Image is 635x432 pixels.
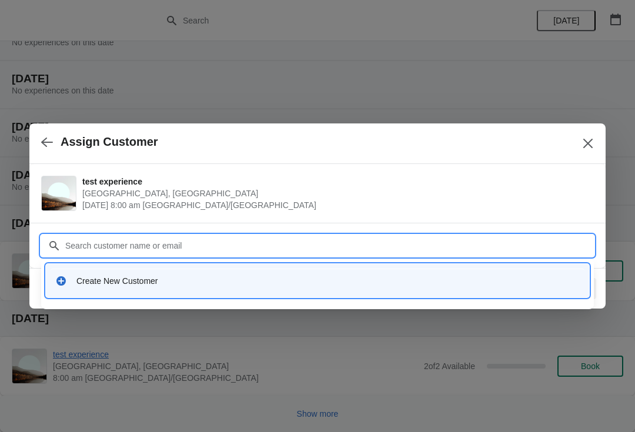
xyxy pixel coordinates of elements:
img: test experience | Heronswood Gardens & Nursery, Latrobe Parade, Dromana VIC, Australia | October ... [42,176,76,210]
span: test experience [82,176,588,187]
span: [DATE] 8:00 am [GEOGRAPHIC_DATA]/[GEOGRAPHIC_DATA] [82,199,588,211]
input: Search customer name or email [65,235,594,256]
span: [GEOGRAPHIC_DATA], [GEOGRAPHIC_DATA] [82,187,588,199]
h2: Assign Customer [61,135,158,149]
div: Create New Customer [76,275,580,287]
button: Close [577,133,599,154]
